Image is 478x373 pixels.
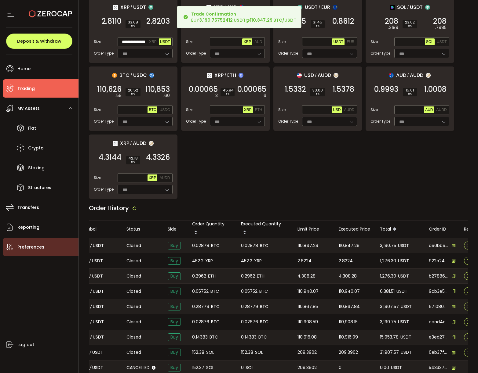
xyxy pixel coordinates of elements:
[388,24,398,31] em: .3189
[191,11,236,17] b: Trade Confirmation
[339,273,357,280] span: 4,308.28
[145,86,170,92] span: 110,853
[396,288,407,295] span: USDT
[159,38,171,45] button: USDT
[128,20,138,24] span: 33.08
[405,20,415,24] span: 23.02
[187,221,236,238] div: Order Quantity
[90,303,92,310] em: /
[400,334,411,341] span: USDT
[236,221,293,238] div: Executed Quantity
[126,349,141,356] span: Closed
[120,3,130,11] span: XRP
[278,107,286,113] span: Size
[128,88,138,92] span: 20.52
[433,18,447,24] span: 208
[92,257,103,264] span: USDT
[375,224,424,235] div: Total
[168,288,181,295] span: Buy
[239,73,243,78] img: eth_portfolio.svg
[133,3,146,11] span: USDT
[189,86,218,92] span: 0.00065
[94,119,114,124] span: Order Type
[398,242,409,249] span: USDT
[128,92,138,96] i: BPS
[17,340,34,349] span: Log out
[398,318,409,325] span: USDT
[148,106,157,113] button: BTC
[89,349,91,356] em: /
[237,86,266,92] span: 0.00065
[250,17,296,23] b: 110,847.29 BTC/USDT
[370,39,378,45] span: Size
[285,86,306,92] span: 1.5332
[244,108,252,112] span: XRP
[186,39,193,45] span: Size
[312,92,323,96] i: BPS
[333,40,343,44] span: USDT
[146,154,170,160] span: 4.3326
[241,273,255,280] span: 0.2962
[17,243,44,252] span: Preferences
[126,273,141,279] span: Closed
[297,288,319,295] span: 110,940.07
[370,51,390,56] span: Order Type
[94,39,101,45] span: Size
[214,71,224,79] span: XRP
[215,92,218,99] em: 3
[126,364,150,371] span: Cancelled
[186,107,193,113] span: Size
[278,51,298,56] span: Order Type
[305,3,318,11] span: USDT
[206,349,214,356] span: SOL
[255,349,263,356] span: SOL
[347,40,354,44] span: EUR
[334,73,338,78] img: zuPXiwguUFiBOIQyqLOiXsnnNitlx7q4LCwEbLHADjIpTka+Lip0HH8D0VTrd02z+wEAAAAASUVORK5CYII=
[405,307,478,373] iframe: Chat Widget
[374,86,398,92] span: 0.9993
[380,349,399,356] span: 31,907.57
[391,364,402,371] span: USDT
[17,64,31,73] span: Home
[168,242,181,249] span: Buy
[92,273,103,280] span: USDT
[186,119,206,124] span: Order Type
[149,40,157,44] span: XRP
[90,288,92,295] em: /
[380,288,395,295] span: 6,381.51
[93,242,104,249] span: USDT
[113,141,118,146] img: xrp_portfolio.png
[436,108,447,112] span: AUDD
[126,258,141,264] span: Closed
[297,257,312,264] span: 2.8224
[321,3,330,11] span: EUR
[401,303,412,310] span: USDT
[90,242,92,249] em: /
[429,242,448,249] span: ae0bbeb5-25cc-41ac-a6c7-03c59c81f755
[436,38,448,45] button: USDT
[312,88,323,92] span: 30.00
[390,5,395,10] img: sol_portfolio.png
[339,318,358,325] span: 110,908.15
[224,73,226,78] em: /
[149,73,154,78] img: usdc_portfolio.svg
[120,139,129,147] span: XRP
[90,334,92,341] em: /
[211,318,220,325] span: BTC
[28,163,45,172] span: Staking
[380,334,399,341] span: 15,953.78
[129,160,138,164] i: BPS
[159,176,170,180] span: AUDD
[126,303,141,310] span: Closed
[17,84,35,93] span: Trading
[76,226,122,233] div: Symbol
[159,108,170,112] span: USDC
[344,108,354,112] span: AUDD
[332,18,354,24] span: 0.8612
[168,272,181,280] span: Buy
[126,334,141,340] span: Closed
[239,5,244,10] img: aud_portfolio.svg
[192,334,208,341] span: 0.14383
[260,318,268,325] span: BTC
[113,5,118,10] img: xrp_portfolio.png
